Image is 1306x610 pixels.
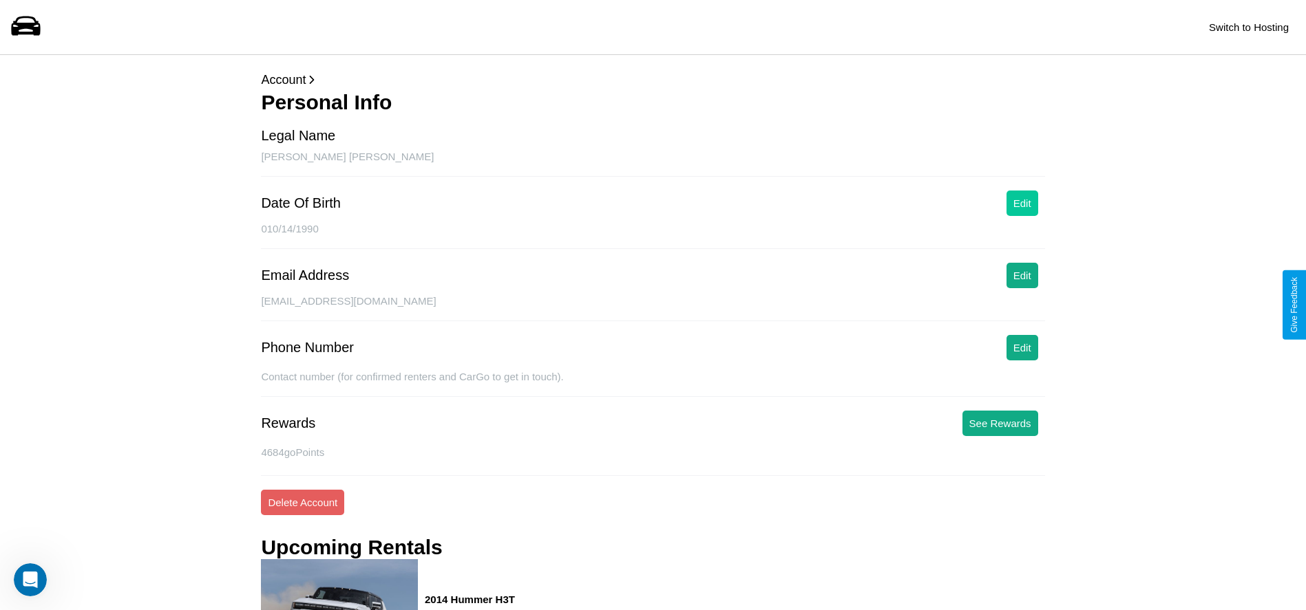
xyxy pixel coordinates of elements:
iframe: Intercom live chat [14,563,47,596]
button: Edit [1007,263,1038,288]
div: Give Feedback [1289,277,1299,333]
button: Delete Account [261,490,344,515]
div: [EMAIL_ADDRESS][DOMAIN_NAME] [261,295,1044,321]
p: Account [261,69,1044,91]
div: Legal Name [261,128,335,144]
button: Edit [1007,335,1038,360]
h3: Upcoming Rentals [261,536,442,559]
h3: 2014 Hummer H3T [425,593,527,605]
h3: Personal Info [261,91,1044,114]
button: Edit [1007,190,1038,216]
div: Rewards [261,415,315,431]
div: Date Of Birth [261,195,341,211]
div: Phone Number [261,340,354,356]
button: See Rewards [962,411,1038,436]
div: [PERSON_NAME] [PERSON_NAME] [261,151,1044,177]
button: Switch to Hosting [1202,14,1296,40]
div: Email Address [261,268,349,283]
div: Contact number (for confirmed renters and CarGo to get in touch). [261,371,1044,397]
div: 010/14/1990 [261,223,1044,249]
p: 4684 goPoints [261,443,1044,461]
